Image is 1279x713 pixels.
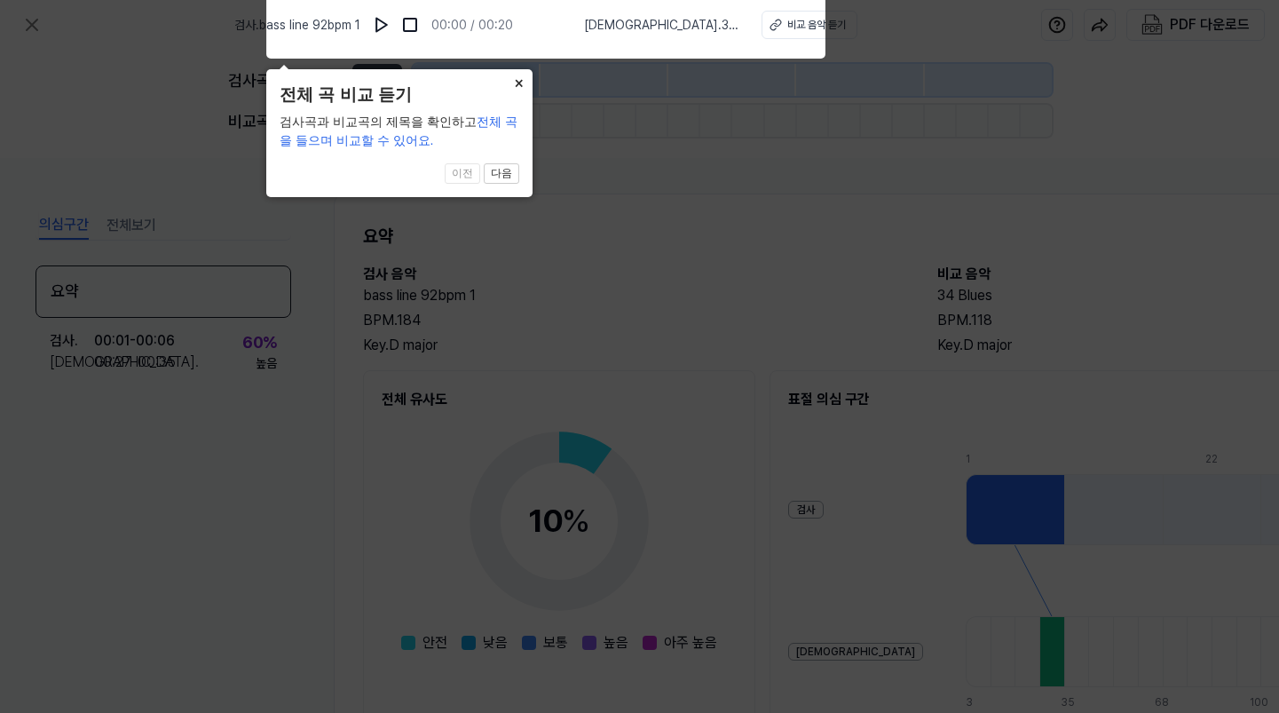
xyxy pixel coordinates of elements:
span: 검사 . bass line 92bpm 1 [234,16,360,35]
header: 전체 곡 비교 듣기 [280,83,519,108]
img: stop [401,16,419,34]
button: Close [504,69,533,94]
button: 다음 [484,163,519,185]
button: 비교 음악 듣기 [762,11,857,39]
span: [DEMOGRAPHIC_DATA] . 34 Blues [584,16,740,35]
span: 전체 곡을 들으며 비교할 수 있어요. [280,115,517,147]
div: 검사곡과 비교곡의 제목을 확인하고 [280,113,519,150]
img: play [373,16,391,34]
div: 비교 음악 듣기 [787,17,846,33]
div: 00:00 / 00:20 [431,16,513,35]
